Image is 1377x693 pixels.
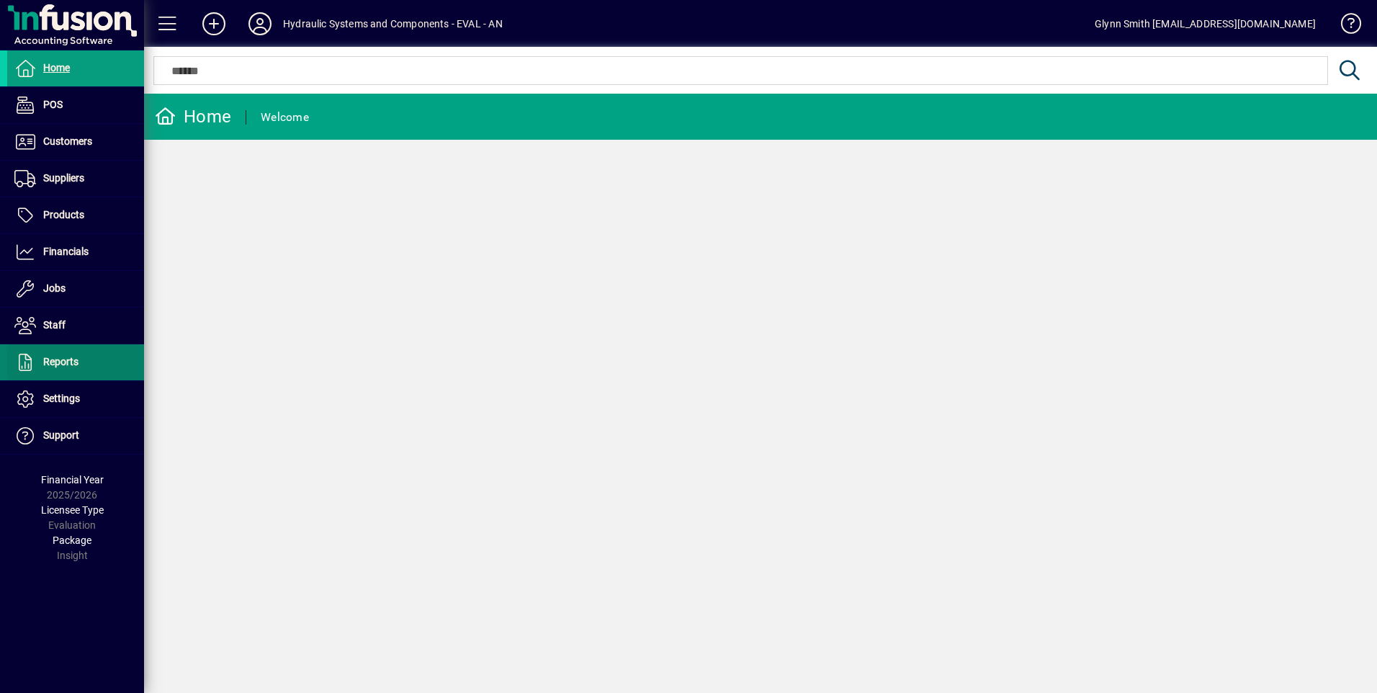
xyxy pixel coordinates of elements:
a: Staff [7,308,144,344]
span: Products [43,209,84,220]
span: POS [43,99,63,110]
span: Customers [43,135,92,147]
span: Settings [43,393,80,404]
div: Hydraulic Systems and Components - EVAL - AN [283,12,503,35]
a: Jobs [7,271,144,307]
div: Home [155,105,231,128]
span: Staff [43,319,66,331]
a: Financials [7,234,144,270]
div: Glynn Smith [EMAIL_ADDRESS][DOMAIN_NAME] [1095,12,1316,35]
span: Licensee Type [41,504,104,516]
span: Suppliers [43,172,84,184]
a: Support [7,418,144,454]
span: Financial Year [41,474,104,486]
a: Suppliers [7,161,144,197]
span: Package [53,535,91,546]
a: Knowledge Base [1330,3,1359,50]
a: Products [7,197,144,233]
a: POS [7,87,144,123]
a: Customers [7,124,144,160]
span: Jobs [43,282,66,294]
a: Settings [7,381,144,417]
span: Reports [43,356,79,367]
button: Add [191,11,237,37]
span: Financials [43,246,89,257]
button: Profile [237,11,283,37]
span: Home [43,62,70,73]
div: Welcome [261,106,309,129]
a: Reports [7,344,144,380]
span: Support [43,429,79,441]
